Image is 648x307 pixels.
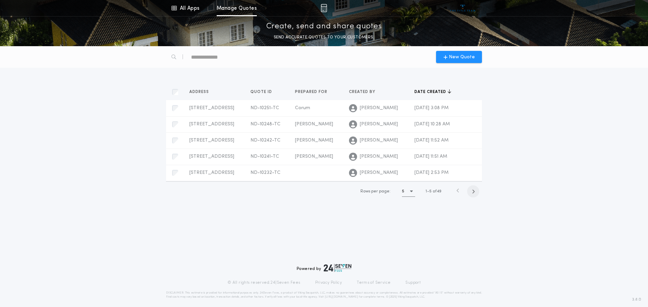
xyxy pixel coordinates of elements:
[414,122,450,127] span: [DATE] 10:28 AM
[349,89,380,95] button: Created by
[414,89,448,95] span: Date created
[297,264,351,272] div: Powered by
[324,264,351,272] img: logo
[357,280,390,285] a: Terms of Service
[189,122,234,127] span: [STREET_ADDRESS]
[349,89,377,95] span: Created by
[295,105,310,111] span: Corum
[449,54,475,61] span: New Quote
[360,170,398,176] span: [PERSON_NAME]
[295,122,333,127] span: [PERSON_NAME]
[360,105,398,112] span: [PERSON_NAME]
[414,170,449,175] span: [DATE] 2:53 PM
[414,89,451,95] button: Date created
[429,189,432,193] span: 5
[189,154,234,159] span: [STREET_ADDRESS]
[632,297,641,303] span: 3.8.0
[166,291,482,299] p: DISCLAIMER: This estimate is provided for informational purposes only. 24|Seven Fees, a product o...
[250,122,280,127] span: ND-10248-TC
[325,296,358,298] a: [URL][DOMAIN_NAME]
[295,89,329,95] span: Prepared for
[414,105,449,111] span: [DATE] 3:08 PM
[295,138,333,143] span: [PERSON_NAME]
[426,189,427,193] span: 1
[250,170,280,175] span: ND-10232-TC
[402,188,404,195] h1: 5
[295,154,333,159] span: [PERSON_NAME]
[274,34,374,41] p: SEND ACCURATE QUOTES TO YOUR CUSTOMERS.
[360,137,398,144] span: [PERSON_NAME]
[436,51,482,63] button: New Quote
[433,188,441,194] span: of 49
[450,5,476,11] img: vs-icon
[321,4,327,12] img: img
[360,189,390,193] span: Rows per page:
[250,105,279,111] span: ND-10251-TC
[360,121,398,128] span: [PERSON_NAME]
[402,186,415,197] button: 5
[250,89,277,95] button: Quote ID
[189,105,234,111] span: [STREET_ADDRESS]
[189,89,210,95] span: Address
[189,170,234,175] span: [STREET_ADDRESS]
[250,138,280,143] span: ND-10242-TC
[414,138,449,143] span: [DATE] 11:52 AM
[189,138,234,143] span: [STREET_ADDRESS]
[414,154,447,159] span: [DATE] 11:51 AM
[227,280,300,285] p: © All rights reserved. 24|Seven Fees
[315,280,342,285] a: Privacy Policy
[250,154,279,159] span: ND-10241-TC
[360,153,398,160] span: [PERSON_NAME]
[250,89,273,95] span: Quote ID
[266,21,382,32] p: Create, send and share quotes
[189,89,214,95] button: Address
[405,280,421,285] a: Support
